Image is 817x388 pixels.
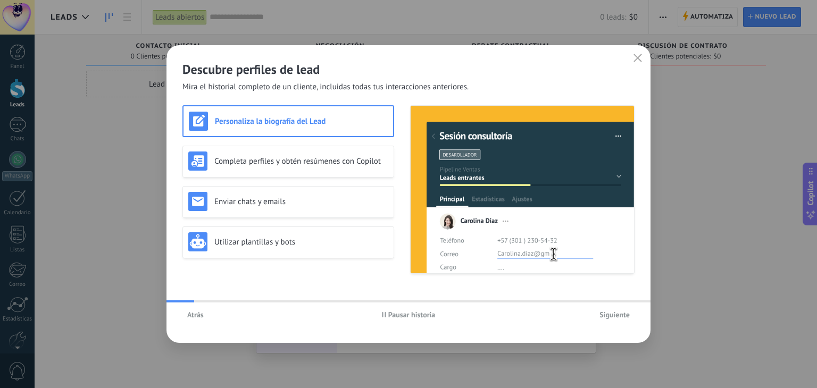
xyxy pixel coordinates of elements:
[377,307,440,323] button: Pausar historia
[214,237,388,247] h3: Utilizar plantillas y bots
[182,307,209,323] button: Atrás
[599,311,630,318] span: Siguiente
[214,156,388,166] h3: Completa perfiles y obtén resúmenes con Copilot
[388,311,436,318] span: Pausar historia
[182,61,635,78] h2: Descubre perfiles de lead
[187,311,204,318] span: Atrás
[214,197,388,207] h3: Enviar chats y emails
[182,82,469,92] span: Mira el historial completo de un cliente, incluidas todas tus interacciones anteriores.
[595,307,635,323] button: Siguiente
[215,116,388,126] h3: Personaliza la biografía del Lead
